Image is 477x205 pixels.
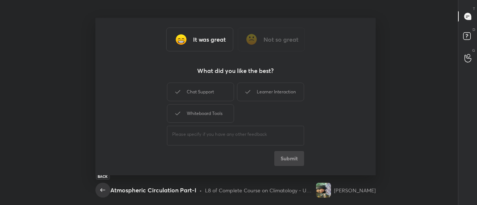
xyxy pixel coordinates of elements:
[96,173,110,180] div: Back
[110,186,196,195] div: Atmospheric Circulation Part-I
[237,83,304,101] div: Learner Interaction
[244,32,259,47] img: frowning_face_cmp.gif
[472,48,475,53] p: G
[316,183,331,198] img: 2534a1df85ac4c5ab70e39738227ca1b.jpg
[473,27,475,32] p: D
[263,35,298,44] h3: Not so great
[199,186,202,194] div: •
[174,32,189,47] img: grinning_face_with_smiling_eyes_cmp.gif
[167,104,234,123] div: Whiteboard Tools
[334,186,376,194] div: [PERSON_NAME]
[167,83,234,101] div: Chat Support
[205,186,313,194] div: L8 of Complete Course on Climatology - UGC NET [DATE]
[473,6,475,12] p: T
[197,66,274,75] h3: What did you like the best?
[193,35,226,44] h3: It was great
